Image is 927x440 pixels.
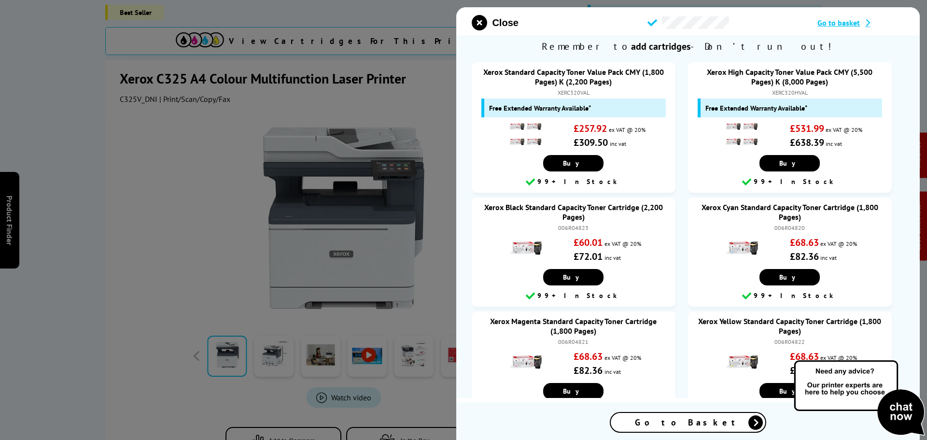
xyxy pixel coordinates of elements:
[705,103,807,113] span: Free Extended Warranty Available*
[821,354,857,361] span: ex VAT @ 20%
[563,273,584,282] span: Buy
[693,290,886,302] div: 99+ In Stock
[574,250,603,263] strong: £72.01
[481,89,665,96] div: XERC320VAL
[604,368,621,375] span: inc vat
[821,240,857,247] span: ex VAT @ 20%
[481,338,665,345] div: 006R04821
[826,126,863,133] span: ex VAT @ 20%
[472,15,518,30] button: close modal
[818,18,860,28] span: Go to basket
[610,412,766,433] a: Go to Basket
[604,254,621,261] span: inc vat
[724,117,758,151] img: Xerox High Capacity Toner Value Pack CMY (5,500 Pages) K (8,000 Pages)
[790,136,824,149] strong: £638.39
[490,316,657,336] a: Xerox Magenta Standard Capacity Toner Cartridge (1,800 Pages)
[779,159,800,168] span: Buy
[818,18,904,28] a: Go to basket
[779,387,800,396] span: Buy
[698,224,882,231] div: 006R04820
[604,240,641,247] span: ex VAT @ 20%
[481,224,665,231] div: 006R04823
[563,159,584,168] span: Buy
[631,40,690,53] b: add cartridges
[707,67,872,86] a: Xerox High Capacity Toner Value Pack CMY (5,500 Pages) K (8,000 Pages)
[693,176,886,188] div: 99+ In Stock
[604,354,641,361] span: ex VAT @ 20%
[792,359,927,438] img: Open Live Chat window
[574,122,607,135] strong: £257.92
[698,316,881,336] a: Xerox Yellow Standard Capacity Toner Cartridge (1,800 Pages)
[790,122,824,135] strong: £531.99
[489,103,591,113] span: Free Extended Warranty Available*
[790,350,819,363] strong: £68.63
[484,202,663,222] a: Xerox Black Standard Capacity Toner Cartridge (2,200 Pages)
[508,345,542,379] img: Xerox Magenta Standard Capacity Toner Cartridge (1,800 Pages)
[698,89,882,96] div: XERC320HVAL
[724,345,758,379] img: Xerox Yellow Standard Capacity Toner Cartridge (1,800 Pages)
[563,387,584,396] span: Buy
[477,176,670,188] div: 99+ In Stock
[574,364,603,377] strong: £82.36
[574,136,608,149] strong: £309.50
[635,417,741,428] span: Go to Basket
[508,117,542,151] img: Xerox Standard Capacity Toner Value Pack CMY (1,800 Pages) K (2,200 Pages)
[477,290,670,302] div: 99+ In Stock
[790,250,819,263] strong: £82.36
[508,231,542,265] img: Xerox Black Standard Capacity Toner Cartridge (2,200 Pages)
[574,236,603,249] strong: £60.01
[724,231,758,265] img: Xerox Cyan Standard Capacity Toner Cartridge (1,800 Pages)
[483,67,664,86] a: Xerox Standard Capacity Toner Value Pack CMY (1,800 Pages) K (2,200 Pages)
[574,350,603,363] strong: £68.63
[821,254,837,261] span: inc vat
[702,202,878,222] a: Xerox Cyan Standard Capacity Toner Cartridge (1,800 Pages)
[610,140,626,147] span: inc vat
[826,140,843,147] span: inc vat
[779,273,800,282] span: Buy
[698,338,882,345] div: 006R04822
[456,35,920,57] span: Remember to - Don’t run out!
[790,364,819,377] strong: £82.36
[492,17,518,28] span: Close
[609,126,646,133] span: ex VAT @ 20%
[790,236,819,249] strong: £68.63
